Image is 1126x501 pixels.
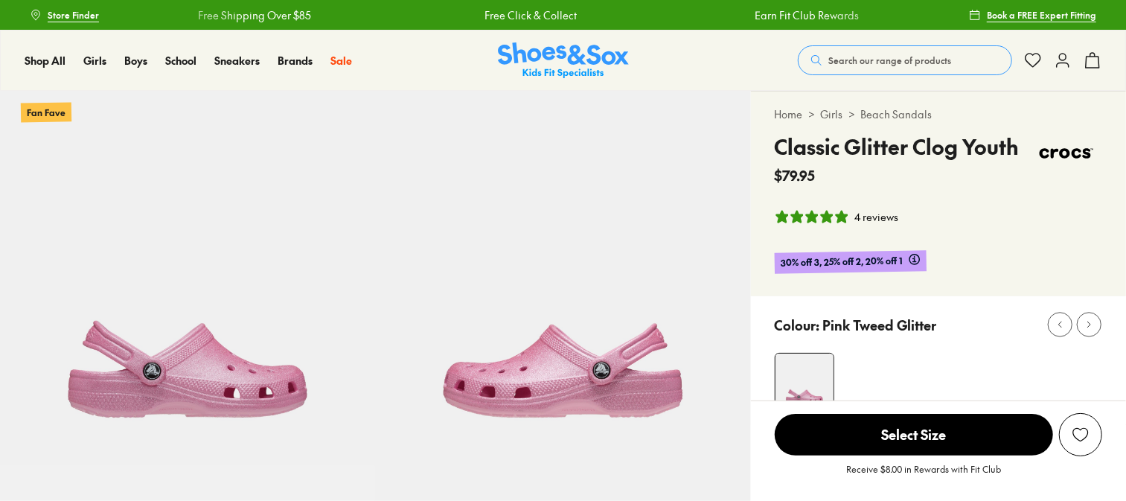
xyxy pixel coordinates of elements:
button: Add to Wishlist [1059,413,1102,456]
a: Free Click & Collect [484,7,577,23]
span: Search our range of products [828,54,951,67]
button: Search our range of products [798,45,1012,75]
span: Store Finder [48,8,99,22]
a: Store Finder [30,1,99,28]
div: 4 reviews [855,209,899,225]
a: Free Shipping Over $85 [198,7,311,23]
p: Pink Tweed Glitter [823,315,937,335]
h4: Classic Glitter Clog Youth [775,131,1020,162]
span: Book a FREE Expert Fitting [987,8,1096,22]
a: Boys [124,53,147,68]
img: 5-502855_1 [375,91,750,466]
a: Shoes & Sox [498,42,629,79]
a: Beach Sandals [861,106,933,122]
a: Brands [278,53,313,68]
span: 30% off 3, 25% off 2, 20% off 1 [780,254,902,271]
p: Receive $8.00 in Rewards with Fit Club [846,462,1001,489]
span: Select Size [775,414,1053,456]
a: Sale [330,53,352,68]
img: SNS_Logo_Responsive.svg [498,42,629,79]
button: Select Size [775,413,1053,456]
span: $79.95 [775,165,816,185]
a: Sneakers [214,53,260,68]
a: Girls [821,106,843,122]
a: Girls [83,53,106,68]
div: > > [775,106,1102,122]
p: Colour: [775,315,820,335]
a: Shop All [25,53,65,68]
img: Vendor logo [1031,131,1102,176]
p: Fan Fave [21,102,71,122]
a: Book a FREE Expert Fitting [969,1,1096,28]
img: 4-502854_1 [775,354,834,412]
a: Home [775,106,803,122]
a: Earn Fit Club Rewards [755,7,859,23]
a: School [165,53,196,68]
button: 5 stars, 4 ratings [775,209,899,225]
